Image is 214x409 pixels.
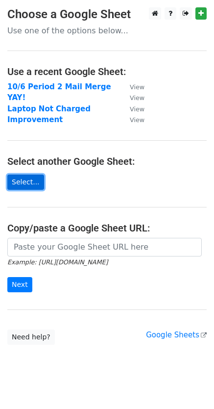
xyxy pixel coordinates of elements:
[7,175,44,190] a: Select...
[7,66,207,77] h4: Use a recent Google Sheet:
[7,277,32,292] input: Next
[130,116,144,124] small: View
[120,104,144,113] a: View
[7,7,207,22] h3: Choose a Google Sheet
[146,331,207,339] a: Google Sheets
[120,93,144,102] a: View
[130,105,144,113] small: View
[7,330,55,345] a: Need help?
[7,258,108,266] small: Example: [URL][DOMAIN_NAME]
[7,104,91,113] a: Laptop Not Charged
[120,115,144,124] a: View
[130,83,144,91] small: View
[7,155,207,167] h4: Select another Google Sheet:
[7,238,202,256] input: Paste your Google Sheet URL here
[120,82,144,91] a: View
[7,26,207,36] p: Use one of the options below...
[130,94,144,102] small: View
[165,362,214,409] iframe: Chat Widget
[7,222,207,234] h4: Copy/paste a Google Sheet URL:
[7,93,25,102] a: YAY!
[7,82,111,91] a: 10/6 Period 2 Mail Merge
[7,115,63,124] a: Improvement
